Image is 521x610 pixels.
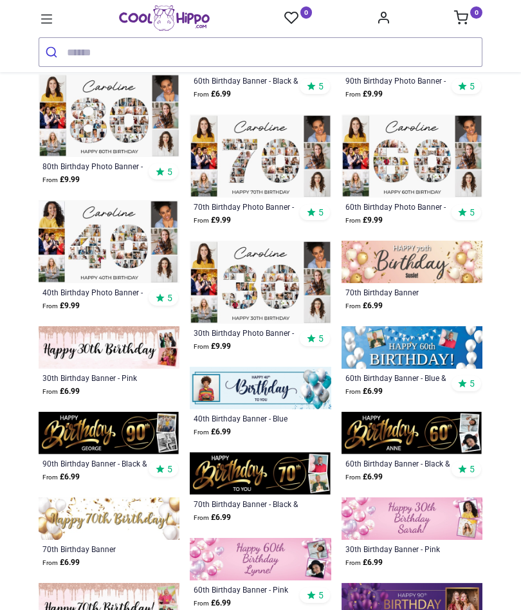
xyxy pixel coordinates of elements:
[194,340,231,353] strong: £ 9.99
[300,6,313,19] sup: 0
[190,538,331,580] img: Happy 60th Birthday Banner - Pink Balloons - 2 Photo Upload
[194,88,231,100] strong: £ 6.99
[167,292,172,304] span: 5
[454,14,482,24] a: 0
[345,217,361,224] span: From
[470,80,475,92] span: 5
[194,597,231,609] strong: £ 6.99
[345,88,383,100] strong: £ 9.99
[345,300,383,312] strong: £ 6.99
[42,174,80,186] strong: £ 9.99
[39,38,67,66] button: Submit
[42,544,149,554] a: 70th Birthday Banner
[345,75,452,86] a: 90th Birthday Photo Banner - Add Photos
[318,589,324,601] span: 5
[167,463,172,475] span: 5
[342,241,482,283] img: Happy 70th Birthday Banner - Pink & Gold Balloons
[470,378,475,389] span: 5
[470,207,475,218] span: 5
[318,80,324,92] span: 5
[42,302,58,310] span: From
[42,557,80,569] strong: £ 6.99
[167,166,172,178] span: 5
[345,302,361,310] span: From
[190,241,331,324] img: Personalised 30th Birthday Photo Banner - Add Photos - Custom Text
[318,207,324,218] span: 5
[190,367,331,409] img: Personalised Happy 40th Birthday Banner - Blue White Balloons - 1 Photo Upload
[119,5,210,31] a: Logo of Cool Hippo
[194,214,231,226] strong: £ 9.99
[42,471,80,483] strong: £ 6.99
[345,385,383,398] strong: £ 6.99
[39,74,179,157] img: Personalised 80th Birthday Photo Banner - Add Photos - Custom Text
[42,176,58,183] span: From
[345,373,452,383] a: 60th Birthday Banner - Blue & White
[345,471,383,483] strong: £ 6.99
[42,474,58,481] span: From
[194,413,300,423] a: 40th Birthday Banner - Blue White Balloons
[194,328,300,338] a: 30th Birthday Photo Banner - Add Photos
[345,557,383,569] strong: £ 6.99
[42,373,149,383] a: 30th Birthday Banner - Pink Glitter
[42,458,149,468] a: 90th Birthday Banner - Black & Gold
[342,497,482,540] img: Happy 30th Birthday Banner - Pink Balloons - 2 Photo Upload
[342,326,482,369] img: Personalised Happy 60th Birthday Banner - Blue & White - 2 Photo Upload
[42,388,58,395] span: From
[42,161,149,171] a: 80th Birthday Photo Banner - Add Photos
[39,326,179,369] img: Personalised Happy 30th Birthday Banner - Pink Glitter - 2 Photo Upload
[376,14,390,24] a: Account Info
[345,287,452,297] a: 70th Birthday Banner
[284,10,313,26] a: 0
[345,458,452,468] a: 60th Birthday Banner - Black & Gold
[194,499,300,509] a: 70th Birthday Banner - Black & Gold
[190,452,331,495] img: Personalised Happy 70th Birthday Banner - Black & Gold - 2 Photo Upload
[342,115,482,198] img: Personalised 60th Birthday Photo Banner - Add Photos - Custom Text
[194,600,209,607] span: From
[194,429,209,436] span: From
[42,300,80,312] strong: £ 9.99
[470,463,475,475] span: 5
[194,584,300,595] a: 60th Birthday Banner - Pink Balloons
[194,75,300,86] a: 60th Birthday Banner - Black & Gold
[190,115,331,198] img: Personalised 70th Birthday Photo Banner - Add Photos - Custom Text
[42,559,58,566] span: From
[345,91,361,98] span: From
[194,343,209,350] span: From
[194,217,209,224] span: From
[39,497,179,540] img: Happy 70th Birthday Banner - Gold & White Balloons
[42,287,149,297] a: 40th Birthday Photo Banner - Add Photos
[194,514,209,521] span: From
[39,412,179,454] img: Personalised Happy 90th Birthday Banner - Black & Gold - Custom Name & 2 Photo Upload
[119,5,210,31] img: Cool Hippo
[470,6,482,19] sup: 0
[194,91,209,98] span: From
[345,201,452,212] a: 60th Birthday Photo Banner - Add Photos
[42,385,80,398] strong: £ 6.99
[342,412,482,454] img: Personalised Happy 60th Birthday Banner - Black & Gold - 2 Photo Upload
[194,426,231,438] strong: £ 6.99
[39,200,179,283] img: Personalised 40th Birthday Photo Banner - Add Photos - Custom Text
[345,388,361,395] span: From
[194,201,300,212] a: 70th Birthday Photo Banner - Add Photos
[345,214,383,226] strong: £ 9.99
[345,544,452,554] a: 30th Birthday Banner - Pink Balloons
[194,512,231,524] strong: £ 6.99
